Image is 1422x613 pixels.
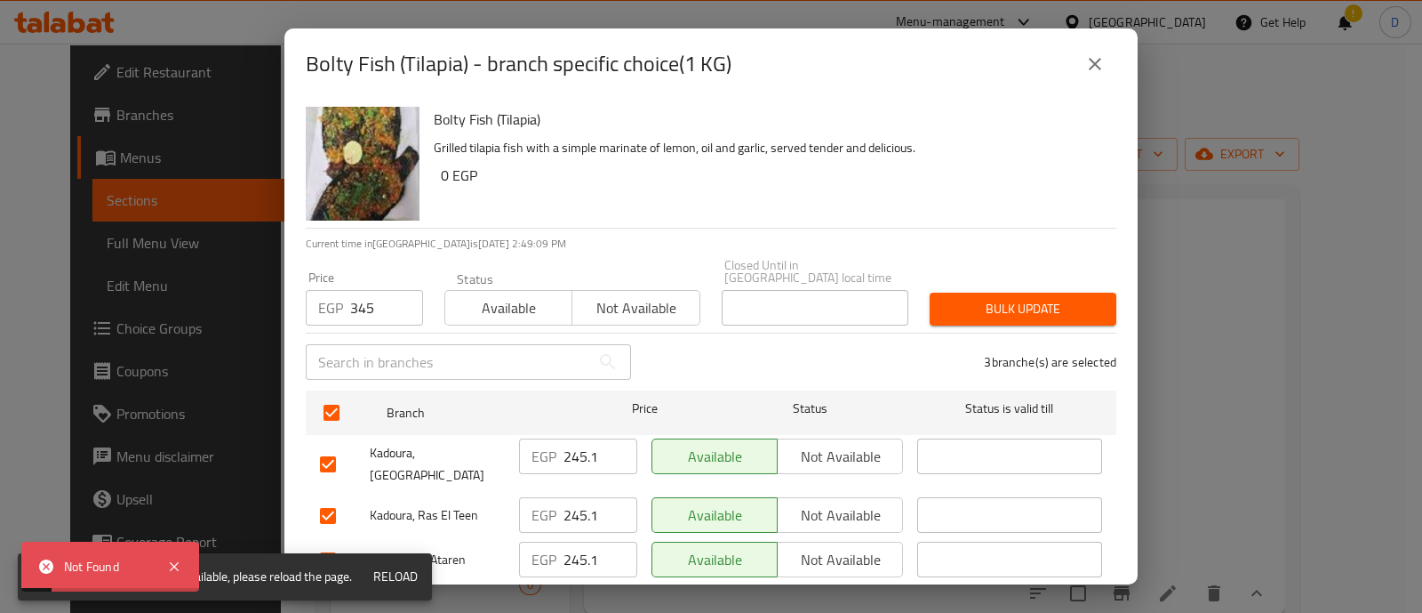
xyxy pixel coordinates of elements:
[659,503,771,528] span: Available
[434,107,1102,132] h6: Bolty Fish (Tilapia)
[373,566,418,588] span: Reload
[387,402,571,424] span: Branch
[434,137,1102,159] p: Grilled tilapia fish with a simple marinate of lemon, oil and garlic, served tender and delicious.
[306,50,731,78] h2: Bolty Fish (Tilapia) - branch specific choice(1 KG)
[651,542,778,577] button: Available
[64,557,149,577] div: Not Found
[984,353,1116,371] p: 3 branche(s) are selected
[563,542,637,577] input: Please enter price
[370,549,505,571] span: Kadoura, El Ataren
[579,295,692,321] span: Not available
[531,549,556,570] p: EGP
[785,503,896,528] span: Not available
[318,297,343,319] p: EGP
[452,295,565,321] span: Available
[785,547,896,573] span: Not available
[531,446,556,467] p: EGP
[659,547,771,573] span: Available
[306,344,590,380] input: Search in branches
[777,439,903,474] button: Not available
[917,398,1102,420] span: Status is valid till
[531,504,556,526] p: EGP
[930,293,1116,326] button: Bulk update
[1074,43,1116,85] button: close
[659,444,771,470] span: Available
[785,444,896,470] span: Not available
[370,442,505,487] span: Kadoura, [GEOGRAPHIC_DATA]
[370,504,505,527] span: Kadoura, Ras El Teen
[306,236,1116,252] p: Current time in [GEOGRAPHIC_DATA] is [DATE] 2:49:09 PM
[350,290,423,326] input: Please enter price
[563,439,637,474] input: Please enter price
[586,398,704,420] span: Price
[718,398,903,420] span: Status
[563,497,637,533] input: Please enter price
[777,542,903,577] button: Not available
[944,298,1102,320] span: Bulk update
[571,290,699,326] button: Not available
[306,107,419,221] img: Bolty Fish (Tilapia)
[444,290,572,326] button: Available
[441,163,1102,188] h6: 0 EGP
[651,439,778,474] button: Available
[777,497,903,533] button: Not available
[651,497,778,533] button: Available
